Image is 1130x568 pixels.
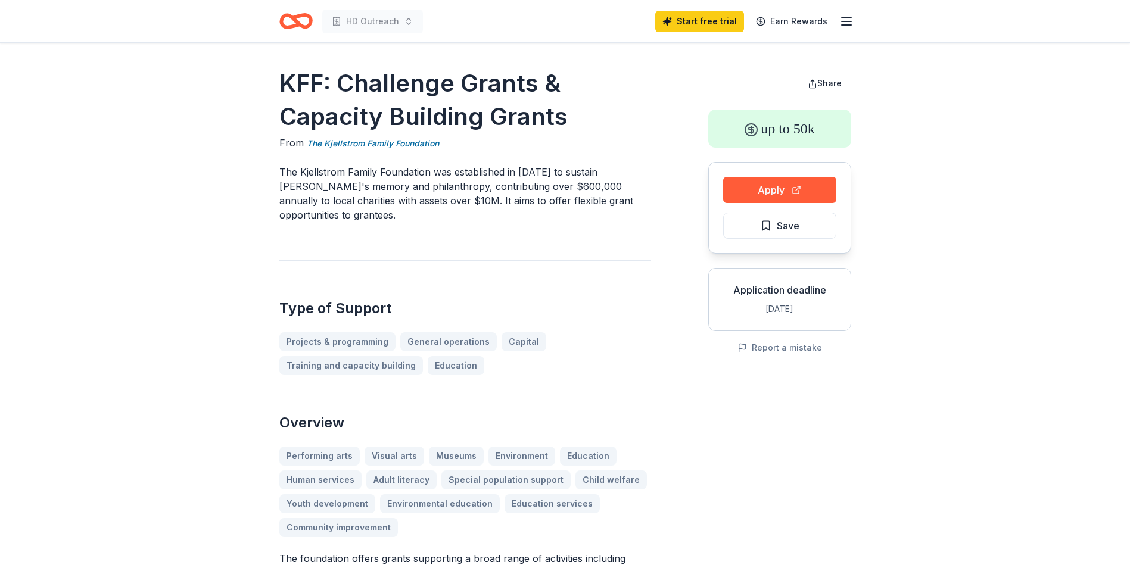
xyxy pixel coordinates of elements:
[749,11,835,32] a: Earn Rewards
[655,11,744,32] a: Start free trial
[279,299,651,318] h2: Type of Support
[428,356,484,375] a: Education
[718,283,841,297] div: Application deadline
[737,341,822,355] button: Report a mistake
[279,7,313,35] a: Home
[307,136,439,151] a: The Kjellstrom Family Foundation
[502,332,546,351] a: Capital
[708,110,851,148] div: up to 50k
[777,218,799,233] span: Save
[346,14,399,29] span: HD Outreach
[723,177,836,203] button: Apply
[798,71,851,95] button: Share
[279,413,651,432] h2: Overview
[279,165,651,222] p: The Kjellstrom Family Foundation was established in [DATE] to sustain [PERSON_NAME]'s memory and ...
[279,136,651,151] div: From
[279,332,396,351] a: Projects & programming
[322,10,423,33] button: HD Outreach
[279,67,651,133] h1: KFF: Challenge Grants & Capacity Building Grants
[723,213,836,239] button: Save
[279,356,423,375] a: Training and capacity building
[718,302,841,316] div: [DATE]
[400,332,497,351] a: General operations
[817,78,842,88] span: Share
